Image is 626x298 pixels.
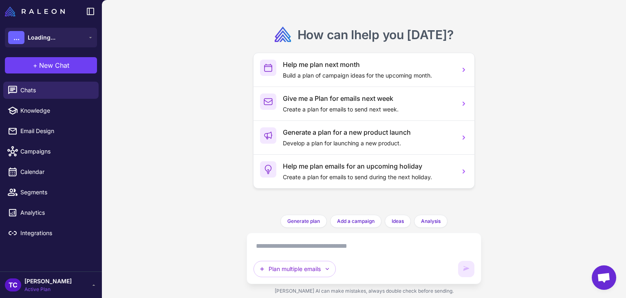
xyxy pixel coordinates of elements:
span: Loading... [28,33,55,42]
a: Raleon Logo [5,7,68,16]
span: Active Plan [24,286,72,293]
h3: Help me plan emails for an upcoming holiday [283,161,453,171]
span: Email Design [20,127,92,136]
span: Integrations [20,229,92,238]
span: New Chat [39,60,69,70]
span: + [33,60,37,70]
button: ...Loading... [5,28,97,47]
a: Knowledge [3,102,99,119]
p: Build a plan of campaign ideas for the upcoming month. [283,71,453,80]
span: Generate plan [287,218,320,225]
div: ... [8,31,24,44]
h3: Generate a plan for a new product launch [283,127,453,137]
span: [PERSON_NAME] [24,277,72,286]
a: Campaigns [3,143,99,160]
p: Develop a plan for launching a new product. [283,139,453,148]
span: help you [DATE] [354,27,447,42]
h2: How can I ? [298,27,454,43]
span: Calendar [20,167,92,176]
span: Campaigns [20,147,92,156]
span: Add a campaign [337,218,375,225]
button: Add a campaign [330,215,381,228]
div: TC [5,278,21,291]
button: Generate plan [280,215,327,228]
button: Analysis [414,215,447,228]
span: Analytics [20,208,92,217]
div: [PERSON_NAME] AI can make mistakes, always double check before sending. [247,284,481,298]
a: Integrations [3,225,99,242]
span: Knowledge [20,106,92,115]
button: Plan multiple emails [253,261,336,277]
div: Open chat [592,265,616,290]
h3: Give me a Plan for emails next week [283,93,453,103]
a: Chats [3,82,99,99]
p: Create a plan for emails to send during the next holiday. [283,173,453,182]
span: Segments [20,188,92,197]
a: Email Design [3,122,99,140]
span: Ideas [392,218,404,225]
h3: Help me plan next month [283,60,453,69]
span: Chats [20,86,92,95]
button: +New Chat [5,57,97,73]
a: Segments [3,184,99,201]
a: Analytics [3,204,99,221]
a: Calendar [3,163,99,180]
img: Raleon Logo [5,7,65,16]
p: Create a plan for emails to send next week. [283,105,453,114]
button: Ideas [385,215,411,228]
span: Analysis [421,218,441,225]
